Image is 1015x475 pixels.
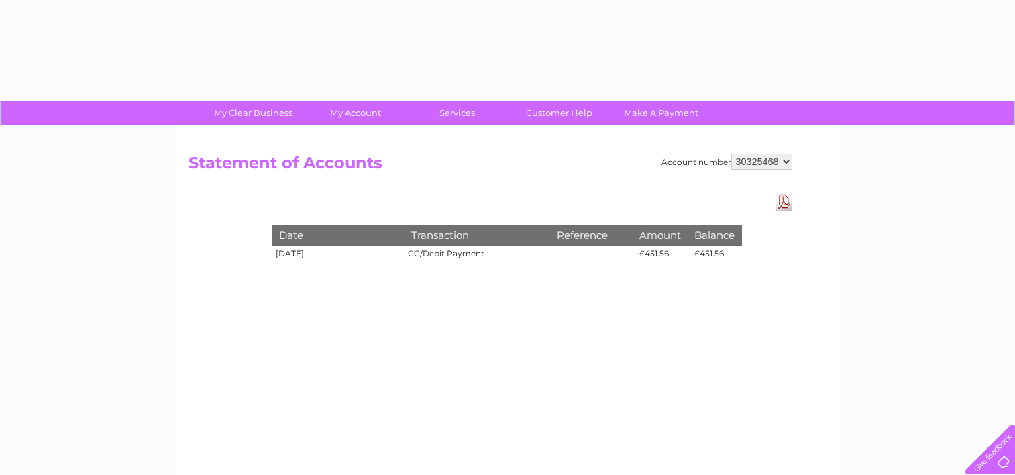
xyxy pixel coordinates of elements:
a: Services [402,101,513,125]
div: Account number [661,154,792,170]
h2: Statement of Accounts [189,154,792,179]
th: Amount [633,225,688,245]
a: Download Pdf [776,192,792,211]
a: Customer Help [504,101,615,125]
th: Balance [688,225,741,245]
th: Reference [550,225,633,245]
td: [DATE] [272,246,405,266]
th: Date [272,225,405,245]
td: -£451.56 [688,246,741,266]
td: CC/Debit Payment [405,246,549,266]
th: Transaction [405,225,549,245]
a: My Clear Business [198,101,309,125]
td: -£451.56 [633,246,688,266]
a: Make A Payment [606,101,716,125]
a: My Account [300,101,411,125]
